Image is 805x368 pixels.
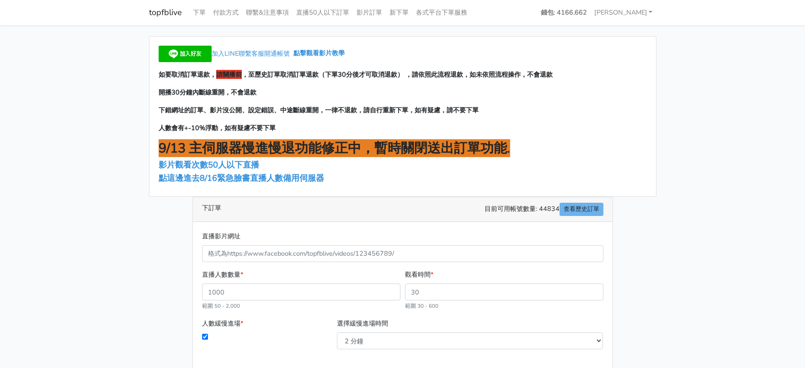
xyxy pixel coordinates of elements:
span: 如要取消訂單退款， [159,70,216,79]
a: 下單 [189,4,209,21]
label: 直播人數數量 [202,269,243,280]
a: 點擊觀看影片教學 [293,49,345,58]
span: 9/13 主伺服器慢進慢退功能修正中，暫時關閉送出訂單功能. [159,139,510,157]
a: 加入LINE聯繫客服開通帳號 [159,49,293,58]
label: 直播影片網址 [202,231,240,242]
a: 查看歷史訂單 [560,203,603,216]
span: 加入LINE聯繫客服開通帳號 [212,49,290,58]
a: 錢包: 4166.662 [537,4,591,21]
small: 範圍 50 - 2,000 [202,302,240,310]
span: ，至歷史訂單取消訂單退款（下單30分後才可取消退款） ，請依照此流程退款，如未依照流程操作，不會退款 [242,70,553,79]
span: 請關播前 [216,70,242,79]
span: 50人以下直播 [208,159,259,170]
a: 聯繫&注意事項 [242,4,293,21]
a: 各式平台下單服務 [412,4,471,21]
label: 觀看時間 [405,269,433,280]
a: 50人以下直播 [208,159,261,170]
input: 格式為https://www.facebook.com/topfblive/videos/123456789/ [202,245,603,262]
a: 影片觀看次數 [159,159,208,170]
img: 加入好友 [159,46,212,62]
input: 30 [405,284,603,300]
strong: 錢包: 4166.662 [541,8,587,17]
a: 點這邊進去8/16緊急臉書直播人數備用伺服器 [159,173,324,184]
span: 目前可用帳號數量: 44834 [485,203,603,216]
a: 影片訂單 [353,4,386,21]
label: 選擇緩慢進場時間 [337,318,388,329]
a: [PERSON_NAME] [591,4,656,21]
input: 1000 [202,284,400,300]
span: 下錯網址的訂單、影片沒公開、設定錯誤、中途斷線重開，一律不退款，請自行重新下單，如有疑慮，請不要下單 [159,105,479,115]
label: 人數緩慢進場 [202,318,243,329]
a: topfblive [149,4,182,21]
a: 新下單 [386,4,412,21]
div: 下訂單 [193,197,613,222]
a: 直播50人以下訂單 [293,4,353,21]
a: 付款方式 [209,4,242,21]
small: 範圍 30 - 600 [405,302,438,310]
span: 人數會有+-10%浮動，如有疑慮不要下單 [159,123,276,132]
span: 開播30分鐘內斷線重開，不會退款 [159,88,256,97]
